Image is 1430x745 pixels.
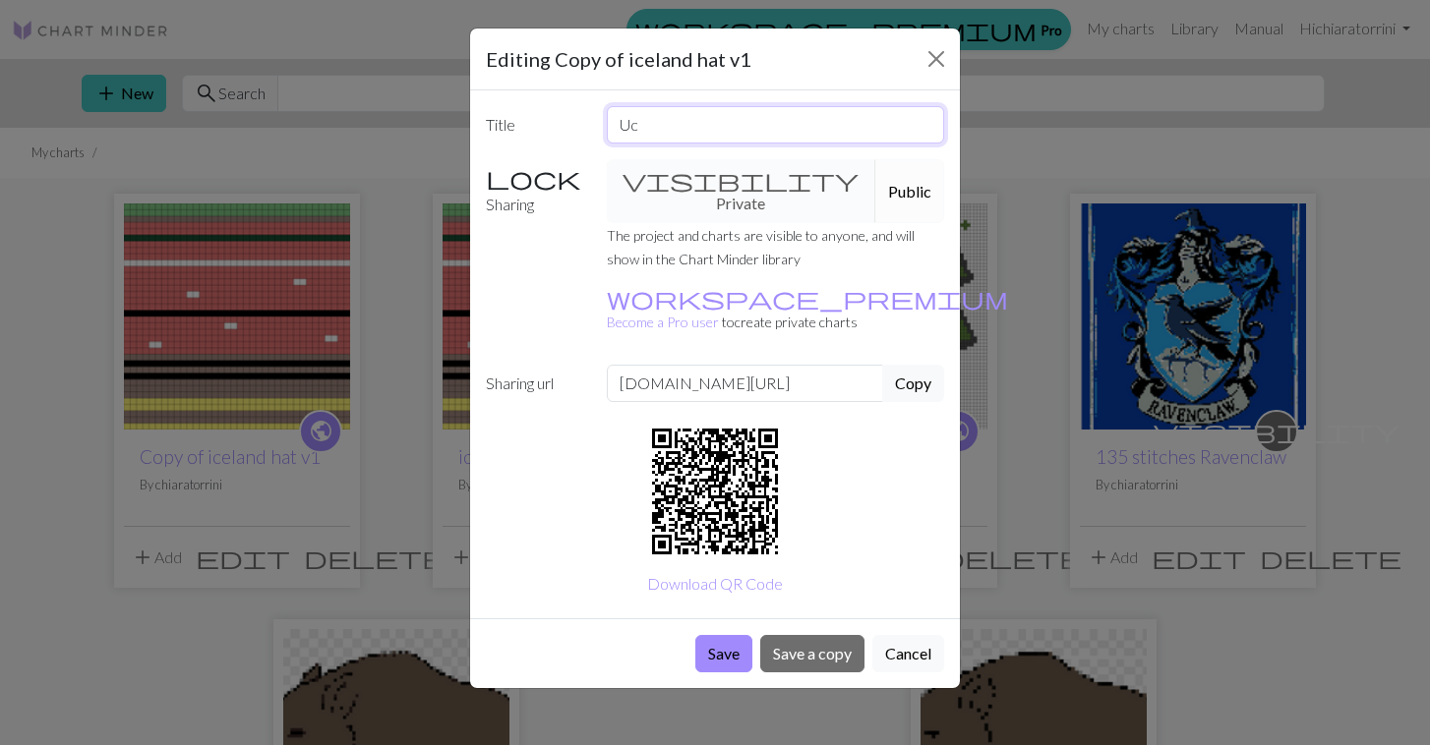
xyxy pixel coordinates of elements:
[695,635,752,672] button: Save
[607,284,1008,312] span: workspace_premium
[921,43,952,75] button: Close
[760,635,864,672] button: Save a copy
[607,290,1008,330] a: Become a Pro user
[474,106,595,143] label: Title
[607,290,1008,330] small: to create private charts
[882,365,944,402] button: Copy
[875,159,944,223] button: Public
[872,635,944,672] button: Cancel
[486,44,751,74] h5: Editing Copy of iceland hat v1
[474,159,595,223] label: Sharing
[634,565,796,602] button: Download QR Code
[607,227,915,267] small: The project and charts are visible to anyone, and will show in the Chart Minder library
[474,365,595,402] label: Sharing url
